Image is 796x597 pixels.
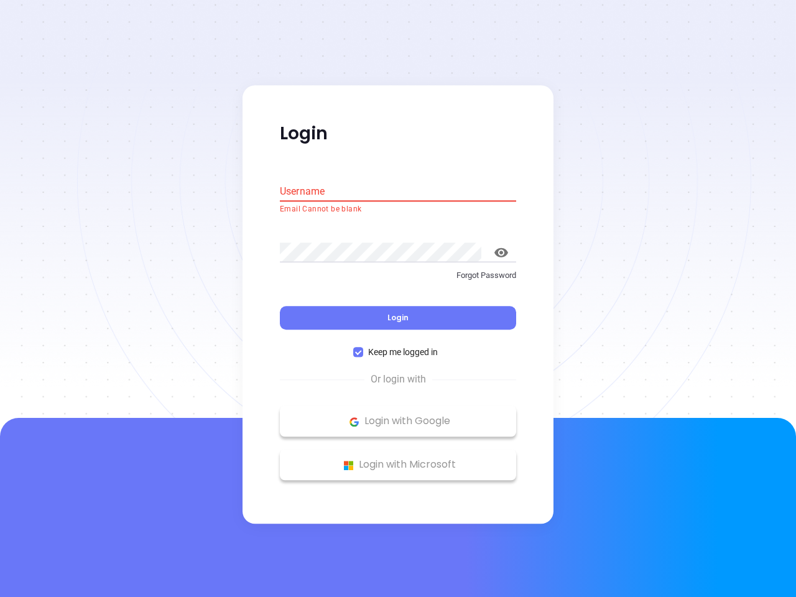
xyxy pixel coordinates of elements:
button: toggle password visibility [486,238,516,267]
p: Login with Microsoft [286,456,510,474]
img: Microsoft Logo [341,458,356,473]
p: Login [280,123,516,145]
p: Forgot Password [280,269,516,282]
span: Or login with [364,373,432,387]
img: Google Logo [346,414,362,430]
span: Keep me logged in [363,346,443,359]
a: Forgot Password [280,269,516,292]
span: Login [387,313,409,323]
button: Google Logo Login with Google [280,406,516,437]
button: Microsoft Logo Login with Microsoft [280,450,516,481]
p: Login with Google [286,412,510,431]
button: Login [280,307,516,330]
p: Email Cannot be blank [280,203,516,216]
